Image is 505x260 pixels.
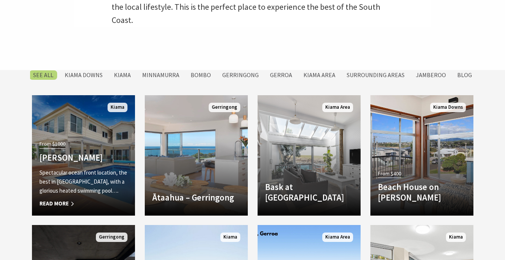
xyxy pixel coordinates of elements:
[61,70,106,80] label: Kiama Downs
[343,70,408,80] label: Surrounding Areas
[265,182,353,202] h4: Bask at [GEOGRAPHIC_DATA]
[110,70,135,80] label: Kiama
[32,95,135,216] a: From $1000 [PERSON_NAME] Spectacular ocean front location, the best in [GEOGRAPHIC_DATA], with a ...
[220,233,240,242] span: Kiama
[378,182,466,202] h4: Beach House on [PERSON_NAME]
[370,95,473,216] a: From $400 Beach House on [PERSON_NAME] Kiama Downs
[218,70,262,80] label: Gerringong
[266,70,296,80] label: Gerroa
[300,70,339,80] label: Kiama Area
[96,233,127,242] span: Gerringong
[378,169,401,178] span: From $400
[430,103,466,112] span: Kiama Downs
[446,233,466,242] span: Kiama
[39,152,127,163] h4: [PERSON_NAME]
[145,95,248,216] a: Another Image Used Ātaahua – Gerringong Gerringong
[108,103,127,112] span: Kiama
[258,95,361,216] a: Another Image Used Bask at [GEOGRAPHIC_DATA] Kiama Area
[412,70,450,80] label: Jamberoo
[152,192,240,203] h4: Ātaahua – Gerringong
[453,70,476,80] label: Blog
[322,103,353,112] span: Kiama Area
[209,103,240,112] span: Gerringong
[39,168,127,195] p: Spectacular ocean front location, the best in [GEOGRAPHIC_DATA], with a glorious heated swimming ...
[138,70,183,80] label: Minnamurra
[322,233,353,242] span: Kiama Area
[187,70,215,80] label: Bombo
[39,140,65,148] span: From $1000
[29,70,57,80] label: SEE All
[39,199,127,208] span: Read More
